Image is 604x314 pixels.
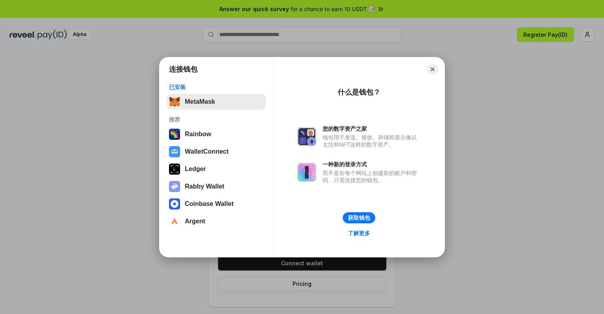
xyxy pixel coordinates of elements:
img: svg+xml,%3Csvg%20width%3D%22120%22%20height%3D%22120%22%20viewBox%3D%220%200%20120%20120%22%20fil... [169,129,180,140]
div: MetaMask [185,98,215,105]
div: 钱包用于发送、接收、存储和显示像以太坊和NFT这样的数字资产。 [323,134,421,148]
button: Ledger [167,161,266,177]
div: Rainbow [185,131,211,138]
div: Ledger [185,166,206,173]
div: 推荐 [169,116,264,123]
h1: 连接钱包 [169,65,198,74]
div: 而不是在每个网站上创建新的账户和密码，只需连接您的钱包。 [323,169,421,184]
div: 了解更多 [348,230,370,237]
div: Rabby Wallet [185,183,224,190]
button: Coinbase Wallet [167,196,266,212]
div: 一种新的登录方式 [323,161,421,168]
img: svg+xml,%3Csvg%20width%3D%2228%22%20height%3D%2228%22%20viewBox%3D%220%200%2028%2028%22%20fill%3D... [169,216,180,227]
button: MetaMask [167,94,266,110]
img: svg+xml,%3Csvg%20xmlns%3D%22http%3A%2F%2Fwww.w3.org%2F2000%2Fsvg%22%20fill%3D%22none%22%20viewBox... [169,181,180,192]
div: WalletConnect [185,148,229,155]
a: 了解更多 [343,228,375,238]
div: 获取钱包 [348,214,370,221]
img: svg+xml,%3Csvg%20xmlns%3D%22http%3A%2F%2Fwww.w3.org%2F2000%2Fsvg%22%20fill%3D%22none%22%20viewBox... [297,127,316,146]
img: svg+xml,%3Csvg%20width%3D%2228%22%20height%3D%2228%22%20viewBox%3D%220%200%2028%2028%22%20fill%3D... [169,146,180,157]
div: 您的数字资产之家 [323,125,421,132]
div: 什么是钱包？ [338,88,380,97]
button: Rabby Wallet [167,179,266,194]
img: svg+xml,%3Csvg%20width%3D%2228%22%20height%3D%2228%22%20viewBox%3D%220%200%2028%2028%22%20fill%3D... [169,198,180,209]
img: svg+xml,%3Csvg%20xmlns%3D%22http%3A%2F%2Fwww.w3.org%2F2000%2Fsvg%22%20width%3D%2228%22%20height%3... [169,164,180,175]
button: Rainbow [167,126,266,142]
button: 获取钱包 [343,212,375,223]
div: 已安装 [169,84,264,91]
div: Coinbase Wallet [185,200,234,207]
button: WalletConnect [167,144,266,160]
img: svg+xml,%3Csvg%20xmlns%3D%22http%3A%2F%2Fwww.w3.org%2F2000%2Fsvg%22%20fill%3D%22none%22%20viewBox... [297,163,316,182]
div: Argent [185,218,205,225]
img: svg+xml,%3Csvg%20fill%3D%22none%22%20height%3D%2233%22%20viewBox%3D%220%200%2035%2033%22%20width%... [169,96,180,107]
button: Close [427,64,438,75]
button: Argent [167,213,266,229]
